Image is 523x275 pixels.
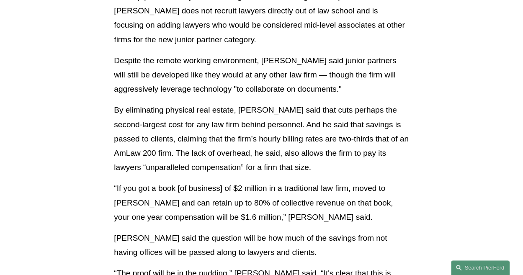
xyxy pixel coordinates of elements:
p: By eliminating physical real estate, [PERSON_NAME] said that cuts perhaps the second-largest cost... [114,103,409,175]
p: Despite the remote working environment, [PERSON_NAME] said junior partners will still be develope... [114,54,409,97]
p: [PERSON_NAME] said the question will be how much of the savings from not having offices will be p... [114,231,409,260]
p: “If you got a book [of business] of $2 million in a traditional law firm, moved to [PERSON_NAME] ... [114,181,409,224]
a: Search this site [451,260,510,275]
